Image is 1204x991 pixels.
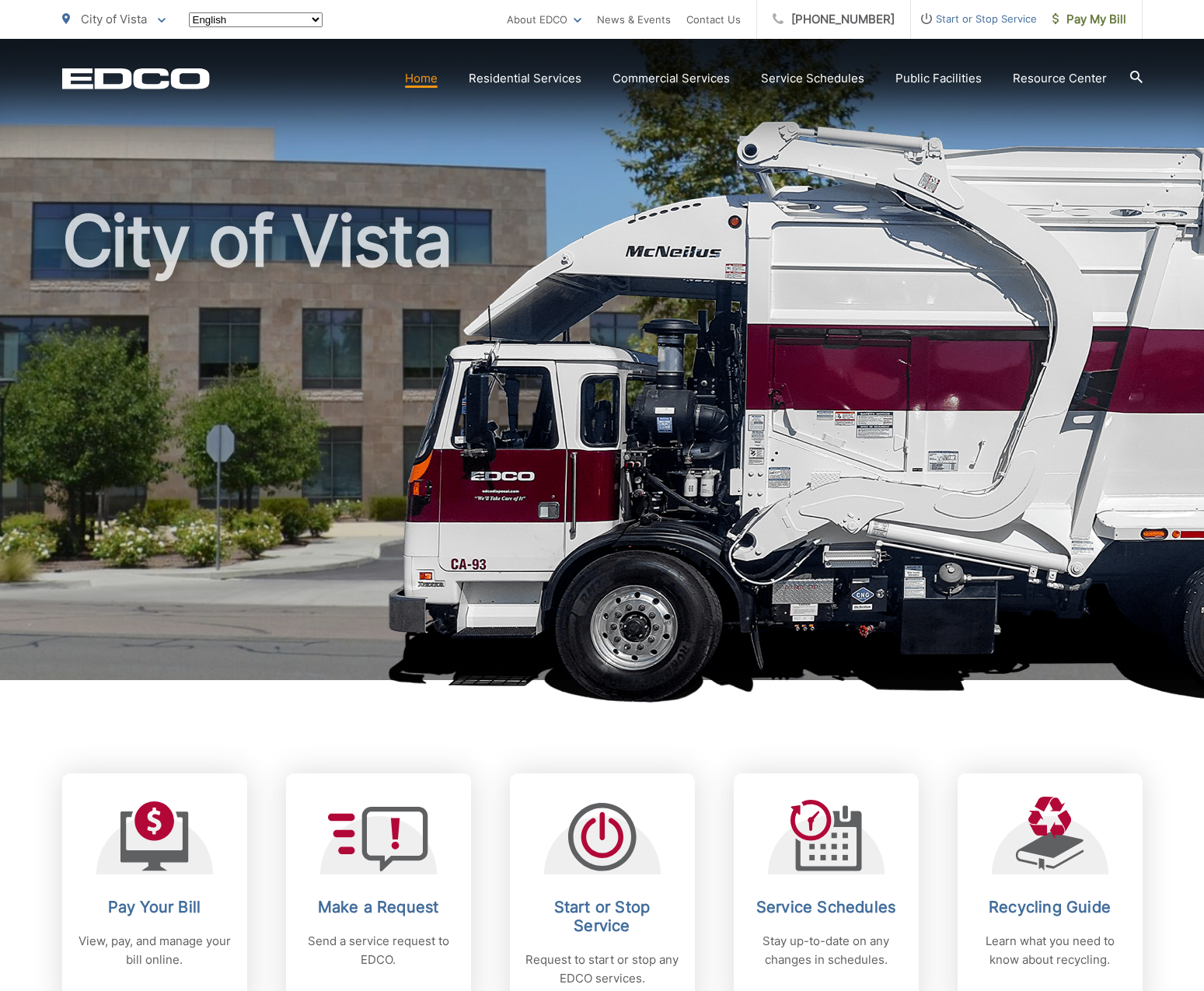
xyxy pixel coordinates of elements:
h2: Start or Stop Service [525,898,679,935]
a: About EDCO [507,10,581,29]
a: EDCD logo. Return to the homepage. [62,68,210,89]
p: Request to start or stop any EDCO services. [525,951,679,988]
span: Pay My Bill [1052,10,1126,29]
h2: Service Schedules [749,898,903,916]
h2: Recycling Guide [973,898,1127,916]
a: Resource Center [1013,69,1107,88]
a: Commercial Services [612,69,730,88]
span: City of Vista [81,12,147,26]
a: News & Events [597,10,671,29]
a: Residential Services [469,69,581,88]
h2: Make a Request [302,898,455,916]
p: Learn what you need to know about recycling. [973,932,1127,969]
h2: Pay Your Bill [78,898,232,916]
a: Public Facilities [895,69,982,88]
h1: City of Vista [62,202,1143,694]
select: Select a language [189,12,323,27]
a: Service Schedules [761,69,864,88]
a: Contact Us [686,10,741,29]
a: Home [405,69,438,88]
p: View, pay, and manage your bill online. [78,932,232,969]
p: Stay up-to-date on any changes in schedules. [749,932,903,969]
p: Send a service request to EDCO. [302,932,455,969]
